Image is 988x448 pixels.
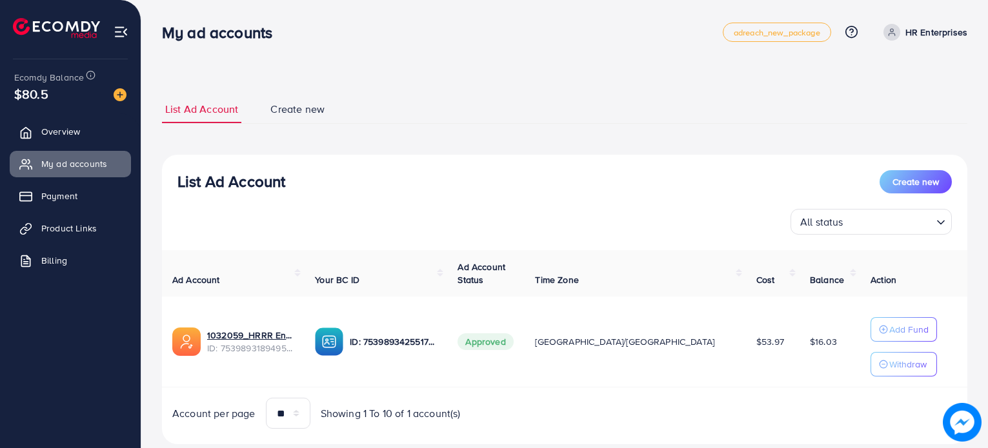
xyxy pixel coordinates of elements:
[14,84,48,103] span: $80.5
[734,28,820,37] span: adreach_new_package
[535,273,578,286] span: Time Zone
[889,322,929,337] p: Add Fund
[10,215,131,241] a: Product Links
[756,335,784,348] span: $53.97
[207,329,294,355] div: <span class='underline'>1032059_HRRR Enterprises_1755518326723</span></br>7539893189495259154
[315,327,343,356] img: ic-ba-acc.ded83a64.svg
[791,209,952,235] div: Search for option
[810,273,844,286] span: Balance
[114,24,128,39] img: menu
[14,71,84,84] span: Ecomdy Balance
[172,327,201,356] img: ic-ads-acc.e4c84228.svg
[871,273,896,286] span: Action
[905,24,967,40] p: HR Enterprises
[321,406,461,421] span: Showing 1 To 10 of 1 account(s)
[270,102,325,117] span: Create new
[41,254,67,267] span: Billing
[207,329,294,342] a: 1032059_HRRR Enterprises_1755518326723
[207,342,294,355] span: ID: 7539893189495259154
[847,210,931,231] input: Search for option
[458,260,505,286] span: Ad Account Status
[162,23,283,42] h3: My ad accounts
[892,175,939,188] span: Create new
[798,213,846,231] span: All status
[165,102,238,117] span: List Ad Account
[871,317,937,342] button: Add Fund
[535,335,714,348] span: [GEOGRAPHIC_DATA]/[GEOGRAPHIC_DATA]
[880,170,952,193] button: Create new
[756,273,775,286] span: Cost
[10,151,131,177] a: My ad accounts
[350,334,437,349] p: ID: 7539893425517559825
[458,333,513,350] span: Approved
[810,335,837,348] span: $16.03
[10,183,131,209] a: Payment
[878,24,967,41] a: HR Enterprises
[10,248,131,273] a: Billing
[10,119,131,144] a: Overview
[943,403,981,441] img: image
[41,190,77,202] span: Payment
[13,18,100,38] img: logo
[41,222,97,235] span: Product Links
[41,157,107,170] span: My ad accounts
[723,23,831,42] a: adreach_new_package
[41,125,80,138] span: Overview
[172,406,256,421] span: Account per page
[315,273,359,286] span: Your BC ID
[172,273,220,286] span: Ad Account
[177,172,285,191] h3: List Ad Account
[889,356,927,372] p: Withdraw
[114,88,126,101] img: image
[871,352,937,376] button: Withdraw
